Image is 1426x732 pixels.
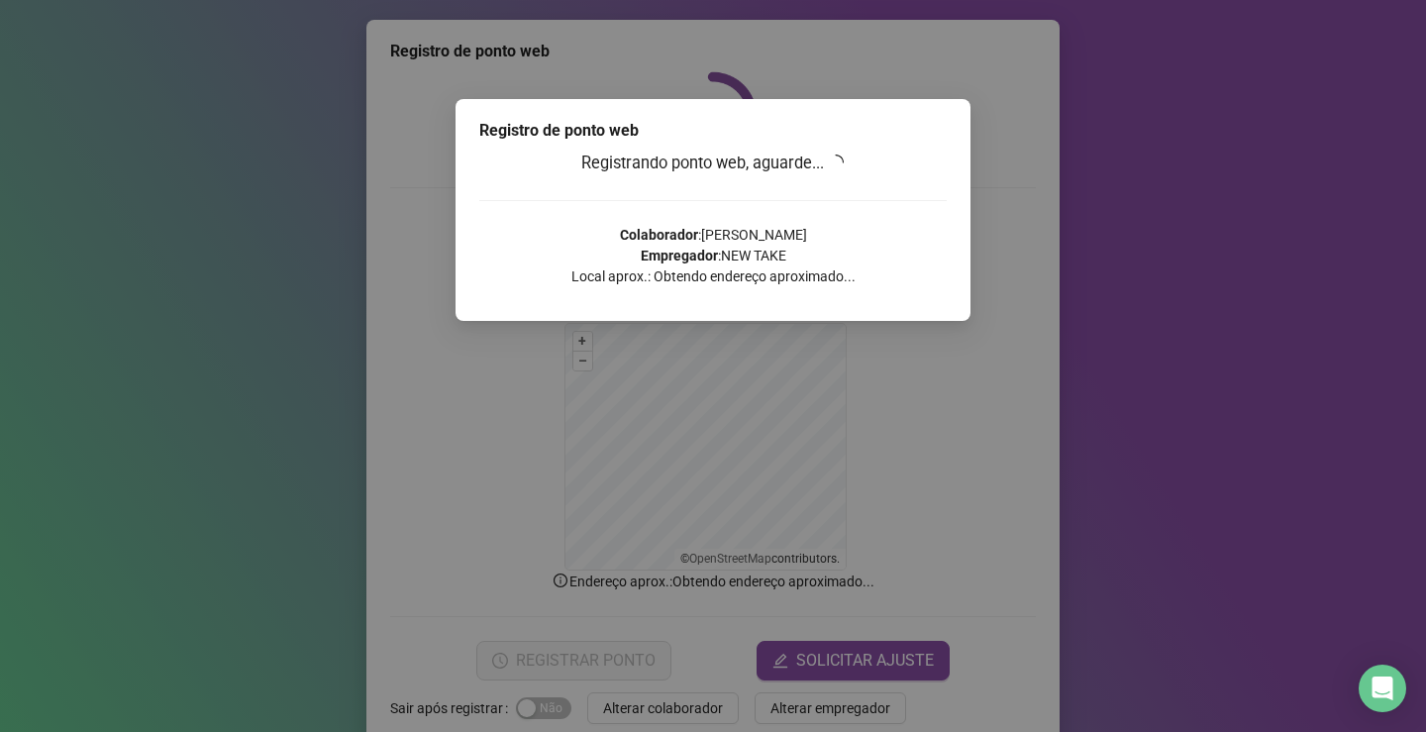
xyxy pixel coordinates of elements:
[479,119,947,143] div: Registro de ponto web
[827,153,846,171] span: loading
[479,151,947,176] h3: Registrando ponto web, aguarde...
[620,227,698,243] strong: Colaborador
[641,248,718,263] strong: Empregador
[479,225,947,287] p: : [PERSON_NAME] : NEW TAKE Local aprox.: Obtendo endereço aproximado...
[1359,665,1406,712] div: Open Intercom Messenger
